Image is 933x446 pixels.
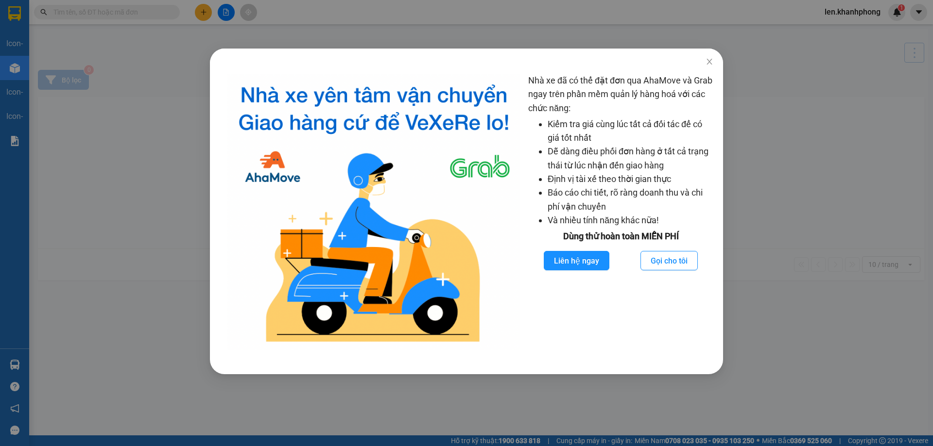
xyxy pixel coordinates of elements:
li: Dễ dàng điều phối đơn hàng ở tất cả trạng thái từ lúc nhận đến giao hàng [548,145,713,172]
div: Nhà xe đã có thể đặt đơn qua AhaMove và Grab ngay trên phần mềm quản lý hàng hoá với các chức năng: [528,74,713,350]
span: Liên hệ ngay [554,255,599,267]
li: Báo cáo chi tiết, rõ ràng doanh thu và chi phí vận chuyển [548,186,713,214]
button: Close [696,49,723,76]
button: Gọi cho tôi [640,251,698,270]
button: Liên hệ ngay [544,251,609,270]
li: Và nhiều tính năng khác nữa! [548,214,713,227]
img: logo [227,74,520,350]
span: close [706,58,713,66]
span: Gọi cho tôi [651,255,688,267]
li: Định vị tài xế theo thời gian thực [548,172,713,186]
div: Dùng thử hoàn toàn MIỄN PHÍ [528,230,713,243]
li: Kiểm tra giá cùng lúc tất cả đối tác để có giá tốt nhất [548,117,713,145]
